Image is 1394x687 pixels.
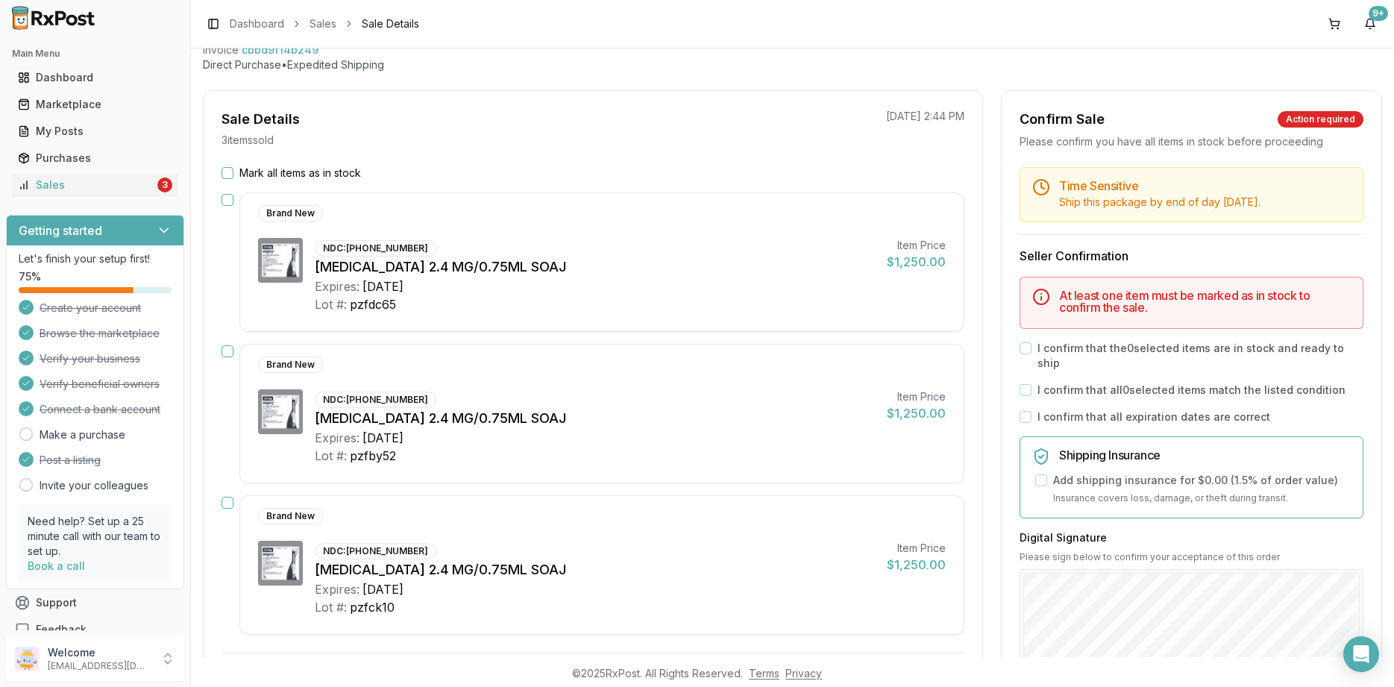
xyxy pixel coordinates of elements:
span: Post a listing [40,453,101,468]
a: Sales [310,16,336,31]
button: Sales3 [6,173,184,197]
div: Brand New [258,357,323,373]
div: pzfdc65 [350,295,396,313]
div: Brand New [258,508,323,524]
h5: Shipping Insurance [1059,449,1351,461]
div: Lot #: [315,598,347,616]
p: 3 item s sold [222,133,274,148]
span: Sale Details [362,16,419,31]
p: Please sign below to confirm your acceptance of this order [1020,551,1363,563]
div: My Posts [18,124,172,139]
div: [MEDICAL_DATA] 2.4 MG/0.75ML SOAJ [315,408,875,429]
a: Marketplace [12,91,178,118]
div: Confirm Sale [1020,109,1105,130]
h3: Seller Confirmation [1020,247,1363,265]
div: 3 [157,178,172,192]
a: Book a call [28,559,85,572]
img: RxPost Logo [6,6,101,30]
div: Purchases [18,151,172,166]
span: Connect a bank account [40,402,160,417]
div: [MEDICAL_DATA] 2.4 MG/0.75ML SOAJ [315,559,875,580]
img: Wegovy 2.4 MG/0.75ML SOAJ [258,541,303,586]
img: Wegovy 2.4 MG/0.75ML SOAJ [258,389,303,434]
h5: Time Sensitive [1059,180,1351,192]
label: Mark all items as in stock [239,166,361,181]
div: Lot #: [315,295,347,313]
div: Expires: [315,429,360,447]
div: Please confirm you have all items in stock before proceeding [1020,134,1363,149]
div: [DATE] [362,580,404,598]
div: Lot #: [315,447,347,465]
a: Purchases [12,145,178,172]
h5: At least one item must be marked as in stock to confirm the sale. [1059,289,1351,313]
label: I confirm that all 0 selected items match the listed condition [1037,383,1346,398]
div: Sales [18,178,154,192]
div: Open Intercom Messenger [1343,636,1379,672]
span: Feedback [36,622,87,637]
span: cbbd9f14b249 [242,43,318,57]
div: $1,250.00 [887,404,946,422]
div: NDC: [PHONE_NUMBER] [315,392,436,408]
img: User avatar [15,647,39,671]
div: Dashboard [18,70,172,85]
p: [EMAIL_ADDRESS][DOMAIN_NAME] [48,660,151,672]
h2: Main Menu [12,48,178,60]
div: Expires: [315,277,360,295]
label: Add shipping insurance for $0.00 ( 1.5 % of order value) [1053,473,1338,488]
img: Wegovy 2.4 MG/0.75ML SOAJ [258,238,303,283]
div: [DATE] [362,277,404,295]
span: Ship this package by end of day [DATE] . [1059,195,1260,208]
a: Dashboard [230,16,284,31]
button: Dashboard [6,66,184,90]
nav: breadcrumb [230,16,419,31]
a: My Posts [12,118,178,145]
div: Expires: [315,580,360,598]
p: Insurance covers loss, damage, or theft during transit. [1053,491,1351,506]
a: Terms [749,667,779,680]
a: Sales3 [12,172,178,198]
label: I confirm that the 0 selected items are in stock and ready to ship [1037,341,1363,371]
div: Invoice [203,43,239,57]
p: Need help? Set up a 25 minute call with our team to set up. [28,514,163,559]
button: Purchases [6,146,184,170]
p: Direct Purchase • Expedited Shipping [203,57,1382,72]
div: NDC: [PHONE_NUMBER] [315,240,436,257]
h3: Getting started [19,222,102,239]
span: 75 % [19,269,41,284]
h3: Digital Signature [1020,530,1363,545]
span: Browse the marketplace [40,326,160,341]
p: [DATE] 2:44 PM [886,109,964,124]
label: I confirm that all expiration dates are correct [1037,410,1270,424]
div: Item Price [887,541,946,556]
div: Marketplace [18,97,172,112]
a: Make a purchase [40,427,125,442]
button: Feedback [6,616,184,643]
a: Invite your colleagues [40,478,148,493]
div: Sale Details [222,109,300,130]
div: [MEDICAL_DATA] 2.4 MG/0.75ML SOAJ [315,257,875,277]
div: Item Price [887,238,946,253]
button: Marketplace [6,92,184,116]
a: Dashboard [12,64,178,91]
span: Create your account [40,301,141,316]
div: $1,250.00 [887,253,946,271]
div: pzfby52 [350,447,396,465]
span: Verify your business [40,351,140,366]
button: Support [6,589,184,616]
div: Brand New [258,205,323,222]
div: 9+ [1369,6,1388,21]
div: pzfck10 [350,598,395,616]
div: $1,250.00 [887,556,946,574]
a: Privacy [785,667,822,680]
div: [DATE] [362,429,404,447]
div: Item Price [887,389,946,404]
span: Verify beneficial owners [40,377,160,392]
p: Let's finish your setup first! [19,251,172,266]
button: 9+ [1358,12,1382,36]
p: Welcome [48,645,151,660]
div: NDC: [PHONE_NUMBER] [315,543,436,559]
div: Action required [1278,111,1363,128]
button: My Posts [6,119,184,143]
